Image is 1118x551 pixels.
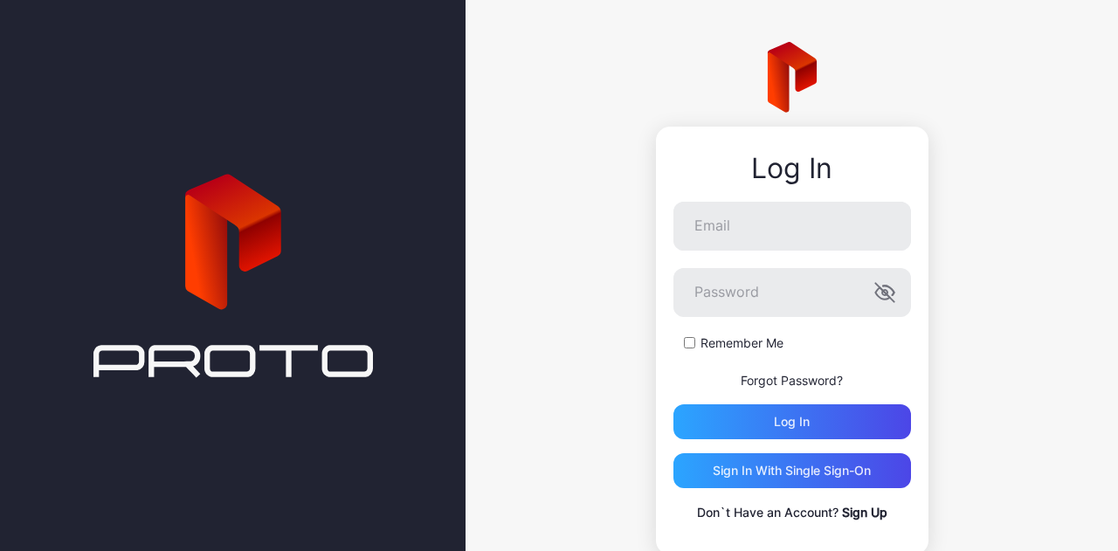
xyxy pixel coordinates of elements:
a: Sign Up [842,505,887,520]
label: Remember Me [700,334,783,352]
p: Don`t Have an Account? [673,502,911,523]
div: Sign in With Single Sign-On [713,464,871,478]
button: Log in [673,404,911,439]
button: PasswordOpen Keeper Popup [874,282,895,303]
button: Sign in With Single Sign-On [673,453,911,488]
div: Log in [774,415,810,429]
input: EmailOpen Keeper Popup [673,202,911,251]
input: PasswordOpen Keeper Popup [673,268,911,317]
a: Forgot Password? [741,373,843,388]
div: Log In [673,153,911,184]
keeper-lock: Open Keeper Popup [869,216,890,237]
